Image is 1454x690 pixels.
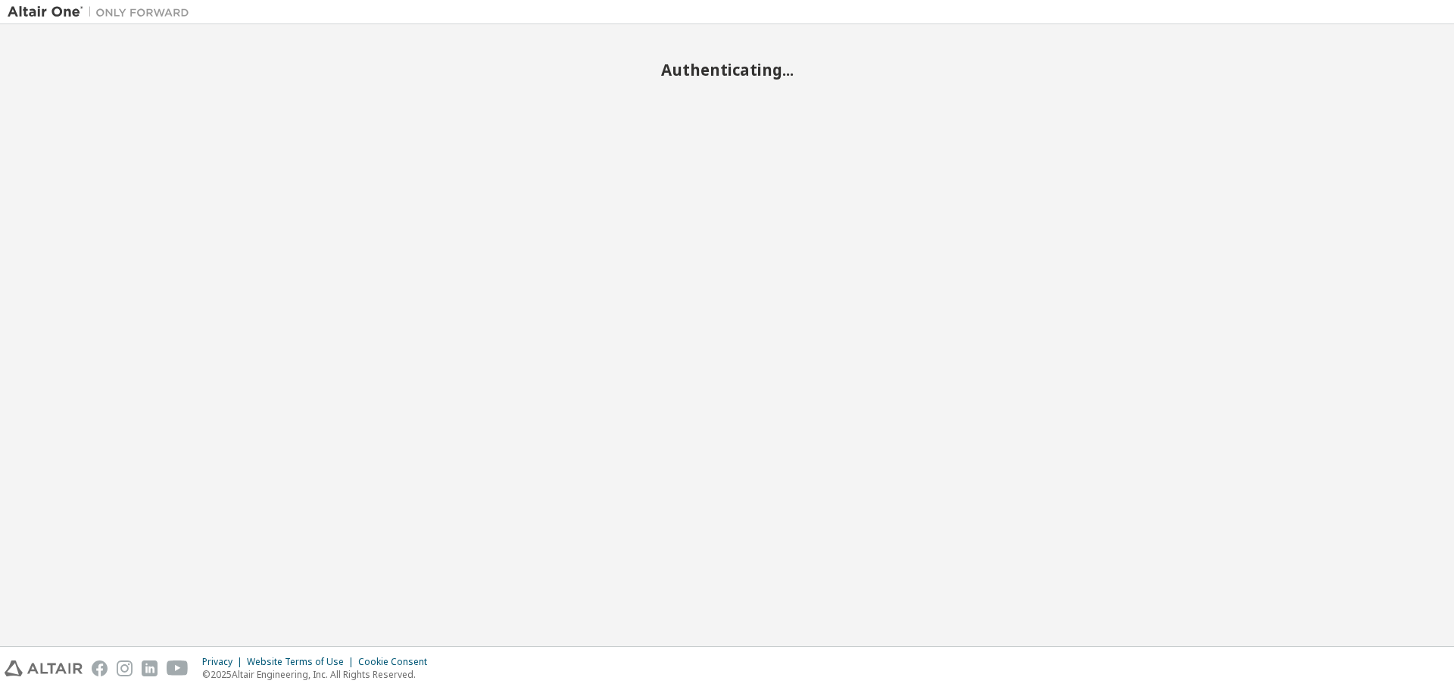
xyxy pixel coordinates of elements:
img: altair_logo.svg [5,660,83,676]
img: facebook.svg [92,660,108,676]
img: instagram.svg [117,660,133,676]
div: Website Terms of Use [247,656,358,668]
h2: Authenticating... [8,60,1446,80]
div: Privacy [202,656,247,668]
img: linkedin.svg [142,660,158,676]
img: youtube.svg [167,660,189,676]
div: Cookie Consent [358,656,436,668]
p: © 2025 Altair Engineering, Inc. All Rights Reserved. [202,668,436,681]
img: Altair One [8,5,197,20]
